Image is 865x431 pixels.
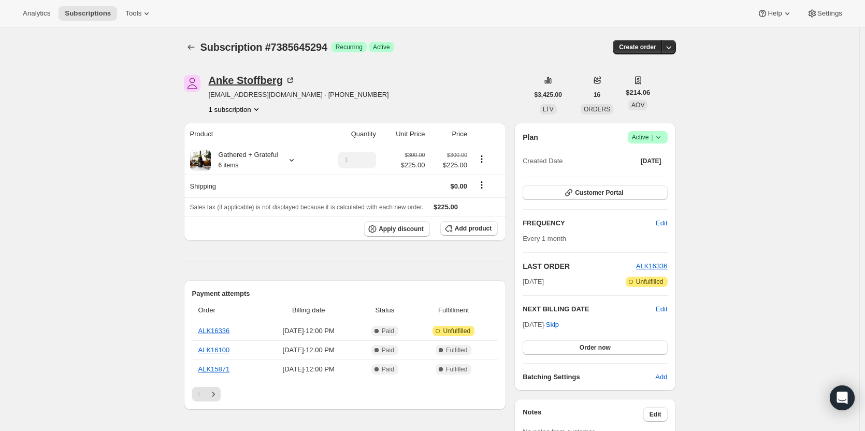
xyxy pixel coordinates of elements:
[382,327,394,335] span: Paid
[319,123,379,146] th: Quantity
[543,106,554,113] span: LTV
[382,346,394,354] span: Paid
[23,9,50,18] span: Analytics
[190,204,424,211] span: Sales tax (if applicable) is not displayed because it is calculated with each new order.
[184,75,200,92] span: Anke Stoffberg
[401,160,425,170] span: $225.00
[379,123,428,146] th: Unit Price
[450,182,467,190] span: $0.00
[125,9,141,18] span: Tools
[540,317,565,333] button: Skip
[636,262,668,270] a: ALK16336
[263,345,354,355] span: [DATE] · 12:00 PM
[209,75,295,85] div: Anke Stoffberg
[523,372,655,382] h6: Batching Settings
[17,6,56,21] button: Analytics
[434,203,458,211] span: $225.00
[431,160,468,170] span: $225.00
[360,305,409,315] span: Status
[523,340,667,355] button: Order now
[382,365,394,373] span: Paid
[373,43,390,51] span: Active
[59,6,117,21] button: Subscriptions
[523,235,566,242] span: Every 1 month
[594,91,600,99] span: 16
[768,9,782,18] span: Help
[473,153,490,165] button: Product actions
[523,321,559,328] span: [DATE] ·
[443,327,470,335] span: Unfulfilled
[587,88,607,102] button: 16
[192,299,260,322] th: Order
[184,123,319,146] th: Product
[626,88,650,98] span: $214.06
[192,289,498,299] h2: Payment attempts
[817,9,842,18] span: Settings
[263,326,354,336] span: [DATE] · 12:00 PM
[119,6,158,21] button: Tools
[209,90,389,100] span: [EMAIL_ADDRESS][DOMAIN_NAME] · [PHONE_NUMBER]
[336,43,363,51] span: Recurring
[751,6,798,21] button: Help
[523,218,656,228] h2: FREQUENCY
[575,189,623,197] span: Customer Portal
[523,185,667,200] button: Customer Portal
[523,304,656,314] h2: NEXT BILLING DATE
[830,385,855,410] div: Open Intercom Messenger
[523,407,643,422] h3: Notes
[263,305,354,315] span: Billing date
[649,369,673,385] button: Add
[801,6,848,21] button: Settings
[636,278,664,286] span: Unfulfilled
[428,123,471,146] th: Price
[184,40,198,54] button: Subscriptions
[619,43,656,51] span: Create order
[440,221,498,236] button: Add product
[651,133,653,141] span: |
[523,261,636,271] h2: LAST ORDER
[643,407,668,422] button: Edit
[535,91,562,99] span: $3,425.00
[650,215,673,232] button: Edit
[632,132,664,142] span: Active
[219,162,239,169] small: 6 items
[446,365,467,373] span: Fulfilled
[641,157,661,165] span: [DATE]
[415,305,492,315] span: Fulfillment
[655,372,667,382] span: Add
[523,156,563,166] span: Created Date
[198,327,230,335] a: ALK16336
[455,224,492,233] span: Add product
[473,179,490,191] button: Shipping actions
[263,364,354,375] span: [DATE] · 12:00 PM
[523,132,538,142] h2: Plan
[631,102,644,109] span: AOV
[650,410,661,419] span: Edit
[636,261,668,271] button: ALK16336
[209,104,262,114] button: Product actions
[635,154,668,168] button: [DATE]
[184,175,319,197] th: Shipping
[656,218,667,228] span: Edit
[65,9,111,18] span: Subscriptions
[546,320,559,330] span: Skip
[580,343,611,352] span: Order now
[528,88,568,102] button: $3,425.00
[613,40,662,54] button: Create order
[447,152,467,158] small: $300.00
[200,41,327,53] span: Subscription #7385645294
[198,346,230,354] a: ALK16100
[190,150,211,170] img: product img
[211,150,278,170] div: Gathered + Grateful
[656,304,667,314] button: Edit
[523,277,544,287] span: [DATE]
[364,221,430,237] button: Apply discount
[192,387,498,401] nav: Pagination
[379,225,424,233] span: Apply discount
[405,152,425,158] small: $300.00
[206,387,221,401] button: Next
[198,365,230,373] a: ALK15871
[584,106,610,113] span: ORDERS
